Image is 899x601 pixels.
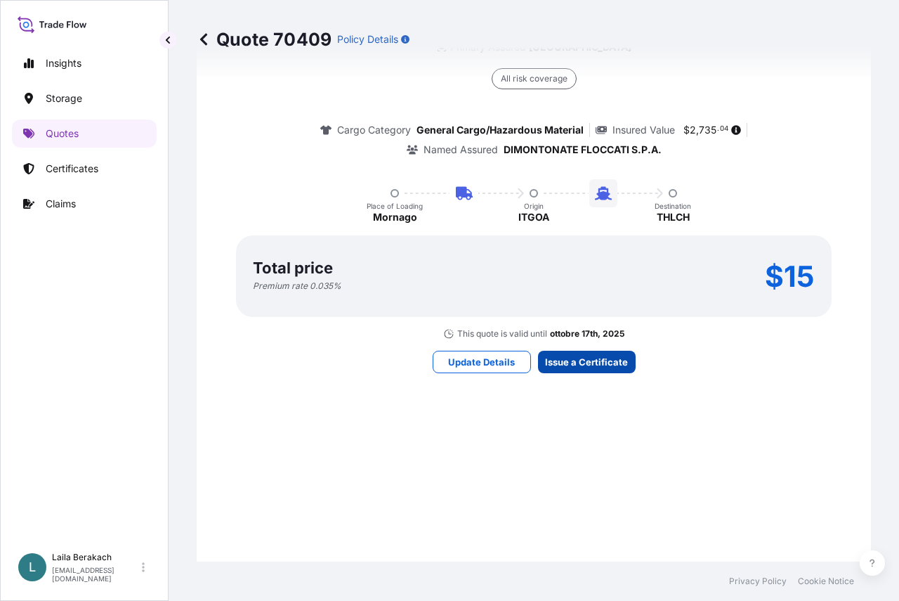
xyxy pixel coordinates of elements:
p: $15 [765,265,815,287]
p: Laila Berakach [52,552,139,563]
span: 2 [690,125,696,135]
p: Insured Value [612,123,675,137]
span: L [29,560,36,574]
p: Named Assured [424,143,498,157]
p: General Cargo/Hazardous Material [416,123,584,137]
a: Storage [12,84,157,112]
p: Update Details [448,355,515,369]
p: Quotes [46,127,79,141]
a: Insights [12,49,157,77]
p: Place of Loading [367,202,423,210]
p: THLCH [657,210,690,224]
a: Claims [12,190,157,218]
span: $ [683,125,690,135]
p: Quote 70409 [197,28,332,51]
p: Destination [655,202,691,210]
button: Issue a Certificate [538,351,636,373]
p: Certificates [46,162,98,176]
span: 735 [699,125,716,135]
p: This quote is valid until [457,328,547,340]
p: Total price [253,261,333,275]
a: Privacy Policy [729,576,787,587]
span: 04 [720,127,728,131]
span: . [717,127,719,131]
a: Quotes [12,119,157,148]
p: Cargo Category [337,123,411,137]
p: ITGOA [518,210,549,224]
span: , [696,125,699,135]
a: Cookie Notice [798,576,854,587]
button: Update Details [433,351,531,373]
p: Origin [524,202,544,210]
p: Claims [46,197,76,211]
p: [EMAIL_ADDRESS][DOMAIN_NAME] [52,566,139,583]
p: Mornago [373,210,417,224]
p: Premium rate 0.035 % [253,280,341,292]
p: Storage [46,91,82,105]
p: Issue a Certificate [545,355,628,369]
a: Certificates [12,155,157,183]
p: ottobre 17th, 2025 [550,328,624,340]
p: Policy Details [337,32,398,46]
p: Insights [46,56,81,70]
p: DIMONTONATE FLOCCATI S.P.A. [504,143,662,157]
